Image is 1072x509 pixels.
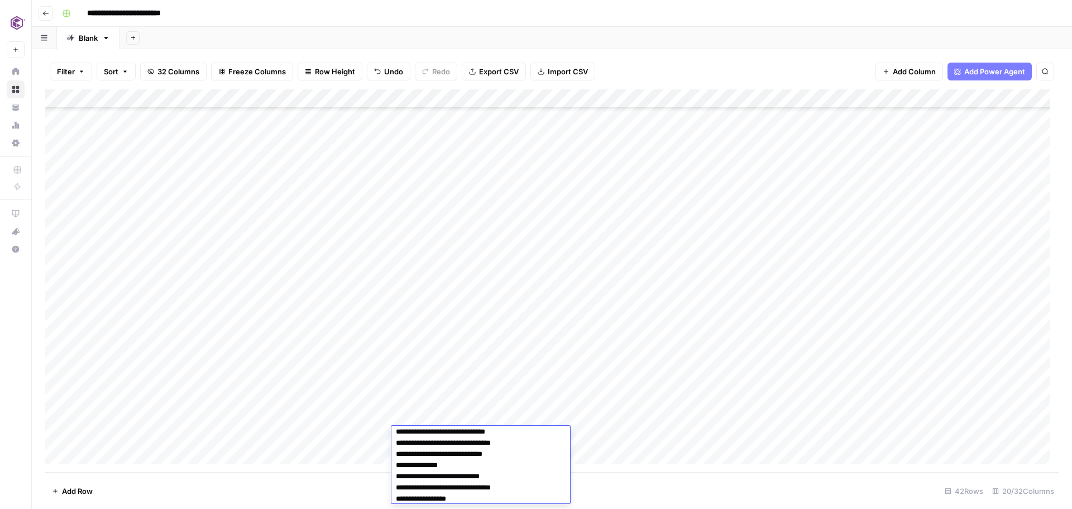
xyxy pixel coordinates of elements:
span: Add Row [62,486,93,497]
button: Undo [367,63,410,80]
button: Workspace: Commvault [7,9,25,37]
button: Sort [97,63,136,80]
div: 20/32 Columns [988,482,1059,500]
span: Redo [432,66,450,77]
button: Row Height [298,63,362,80]
span: Freeze Columns [228,66,286,77]
button: Import CSV [530,63,595,80]
span: Undo [384,66,403,77]
a: Blank [57,27,119,49]
button: Freeze Columns [211,63,293,80]
div: Blank [79,32,98,44]
span: Import CSV [548,66,588,77]
button: Help + Support [7,240,25,258]
a: AirOps Academy [7,204,25,222]
button: Filter [50,63,92,80]
div: What's new? [7,223,24,240]
span: Export CSV [479,66,519,77]
a: Home [7,63,25,80]
a: Browse [7,80,25,98]
span: Add Power Agent [964,66,1025,77]
button: Redo [415,63,457,80]
img: Commvault Logo [7,13,27,33]
button: What's new? [7,222,25,240]
span: Filter [57,66,75,77]
span: Add Column [893,66,936,77]
a: Settings [7,134,25,152]
span: Row Height [315,66,355,77]
a: Usage [7,116,25,134]
button: Add Row [45,482,99,500]
button: Add Power Agent [947,63,1032,80]
button: Add Column [875,63,943,80]
a: Your Data [7,98,25,116]
span: Sort [104,66,118,77]
span: 32 Columns [157,66,199,77]
button: 32 Columns [140,63,207,80]
div: 42 Rows [940,482,988,500]
button: Export CSV [462,63,526,80]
